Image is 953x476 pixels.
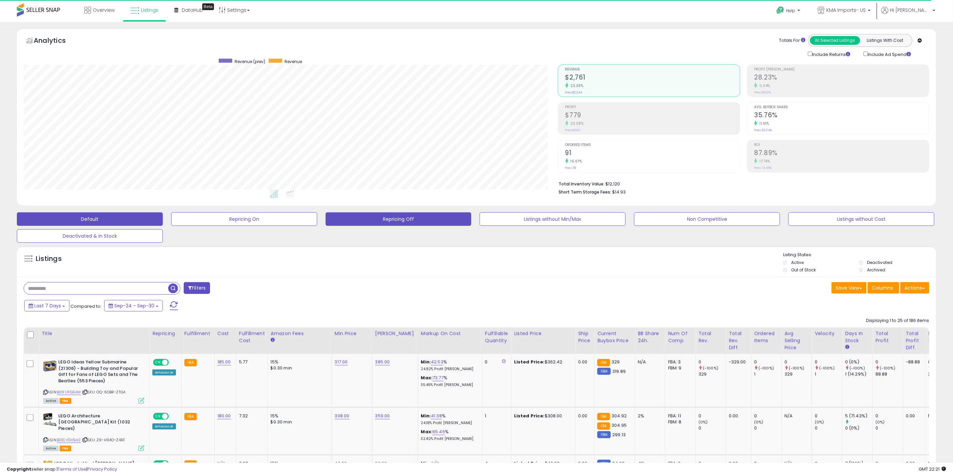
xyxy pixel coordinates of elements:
div: 0 [815,425,842,431]
span: FBA [60,398,71,404]
div: 3.68 [239,460,263,467]
div: 15% [271,359,327,365]
p: Listing States: [783,252,936,258]
small: (0%) [815,419,824,425]
a: 73.77 [433,375,444,381]
span: ON [154,413,162,419]
a: 317.00 [335,359,348,365]
small: (-100%) [758,365,774,371]
b: Max: [421,428,433,435]
a: 60.00 [375,460,387,467]
a: 385.00 [375,359,390,365]
small: FBA [184,413,197,420]
small: Prev: $633 [565,128,580,132]
div: % [421,429,477,441]
div: 1 (14.29%) [845,371,872,377]
div: 0 [485,359,506,365]
div: Amazon Fees [271,330,329,337]
div: seller snap | | [7,466,117,473]
span: 2025-10-8 22:21 GMT [919,466,946,472]
small: FBA [184,460,197,468]
div: ASIN: [43,413,144,450]
button: Repricing Off [326,212,472,226]
div: Avg Selling Price [784,330,809,351]
div: 0 (0%) [845,359,872,365]
div: 15% [271,413,327,419]
button: Listings without Cost [788,212,934,226]
b: Min: [421,460,431,467]
img: 61LEoWMbAhL._SL40_.jpg [43,359,57,373]
small: Prev: 28.22% [754,90,771,94]
div: 0.00 [906,413,920,419]
span: FBA [60,446,71,451]
div: 7.32 [239,413,263,419]
div: Fulfillment Cost [239,330,265,344]
div: Fulfillable Quantity [485,330,508,344]
span: Hi [PERSON_NAME] [890,7,931,13]
a: 41.38 [431,413,442,419]
div: BB Share 24h. [638,330,662,344]
img: 51Ga0kUpijL._SL40_.jpg [43,413,57,426]
b: Max: [421,375,433,381]
button: Deactivated & In Stock [17,229,163,243]
span: Compared to: [70,303,101,309]
div: Ship Price [578,330,592,344]
div: FBM: 9 [668,365,690,371]
img: 51jMAa9LUEL._SL40_.jpg [43,460,53,474]
small: Prev: 78 [565,166,576,170]
b: Listed Price: [514,460,545,467]
div: 0 [754,460,781,467]
h5: Analytics [34,36,79,47]
button: Listings With Cost [860,36,910,45]
h5: Listings [36,254,62,264]
div: FBA: 0 [668,460,690,467]
small: FBA [597,359,610,366]
span: All listings currently available for purchase on Amazon [43,398,59,404]
small: Amazon Fees. [271,337,275,343]
div: Total Rev. Diff. [729,330,748,351]
div: 0 [875,460,903,467]
small: (-100%) [819,365,835,371]
label: Archived [867,267,886,273]
strong: Copyright [7,466,31,472]
a: Terms of Use [58,466,86,472]
small: (-100%) [880,365,895,371]
div: 0 [754,359,781,365]
a: 42.53 [431,359,443,365]
span: ON [154,360,162,365]
div: Listed Price [514,330,572,337]
div: Include Ad Spend [859,50,922,58]
a: B01FUFGEHM [57,389,81,395]
button: Default [17,212,163,226]
small: (-100%) [789,365,804,371]
span: OFF [168,413,179,419]
a: 185.00 [217,359,231,365]
small: FBM [597,431,610,438]
div: FBA: 3 [668,359,690,365]
small: Prev: 74.65% [754,166,772,170]
div: 329 [698,371,726,377]
b: LEGO Architecture [GEOGRAPHIC_DATA] Kit (1032 Pieces) [58,413,140,434]
small: FBA [184,359,197,366]
b: Min: [421,413,431,419]
h2: 28.23% [754,73,929,83]
div: Fulfillment [184,330,212,337]
small: 23.08% [568,121,584,126]
span: Profit [PERSON_NAME] [754,68,929,71]
div: FBA: 11 [668,413,690,419]
small: FBM [597,460,610,467]
small: FBA [597,422,610,430]
b: Total Inventory Value: [559,181,605,187]
div: 0 [875,413,903,419]
div: 1 [815,371,842,377]
div: 0.00 [729,460,746,467]
label: Deactivated [867,260,893,265]
small: (-100%) [850,365,865,371]
div: Repricing [152,330,179,337]
a: 65.46 [433,428,445,435]
div: $0.30 min [271,419,327,425]
div: 5 (71.43%) [845,413,872,419]
a: B01CVGV5H2 [57,437,81,443]
div: 0 [815,359,842,365]
div: Amazon AI [152,369,176,376]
